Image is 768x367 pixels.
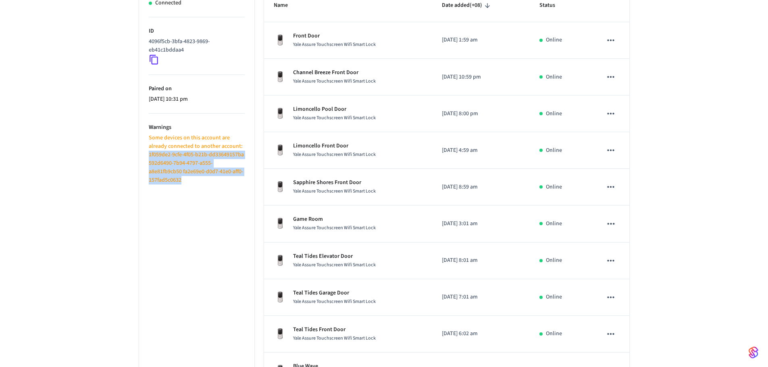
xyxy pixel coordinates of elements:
[293,32,376,40] p: Front Door
[546,110,562,118] p: Online
[274,180,287,193] img: Yale Assure Touchscreen Wifi Smart Lock, Satin Nickel, Front
[546,36,562,44] p: Online
[149,134,245,185] p: Some devices on this account are already connected to another account: 1f059de2-9cfe-4f05-b21b-dd...
[293,298,376,305] span: Yale Assure Touchscreen Wifi Smart Lock
[293,335,376,342] span: Yale Assure Touchscreen Wifi Smart Lock
[442,36,520,44] p: [DATE] 1:59 am
[546,146,562,155] p: Online
[293,78,376,85] span: Yale Assure Touchscreen Wifi Smart Lock
[274,34,287,47] img: Yale Assure Touchscreen Wifi Smart Lock, Satin Nickel, Front
[149,37,241,54] p: 4096f5cb-3bfa-4823-9869-eb41c1bddaa4
[293,188,376,195] span: Yale Assure Touchscreen Wifi Smart Lock
[293,215,376,224] p: Game Room
[149,95,245,104] p: [DATE] 10:31 pm
[442,330,520,338] p: [DATE] 6:02 am
[293,224,376,231] span: Yale Assure Touchscreen Wifi Smart Lock
[293,142,376,150] p: Limoncello Front Door
[293,289,376,297] p: Teal Tides Garage Door
[442,110,520,118] p: [DATE] 8:00 pm
[293,178,376,187] p: Sapphire Shores Front Door
[293,326,376,334] p: Teal Tides Front Door
[293,105,376,114] p: Limoncello Pool Door
[274,291,287,304] img: Yale Assure Touchscreen Wifi Smart Lock, Satin Nickel, Front
[149,123,245,132] p: Warnings
[442,146,520,155] p: [DATE] 4:59 am
[442,73,520,81] p: [DATE] 10:59 pm
[293,114,376,121] span: Yale Assure Touchscreen Wifi Smart Lock
[274,107,287,120] img: Yale Assure Touchscreen Wifi Smart Lock, Satin Nickel, Front
[149,85,245,93] p: Paired on
[546,293,562,301] p: Online
[274,254,287,267] img: Yale Assure Touchscreen Wifi Smart Lock, Satin Nickel, Front
[293,252,376,261] p: Teal Tides Elevator Door
[546,220,562,228] p: Online
[546,73,562,81] p: Online
[274,328,287,340] img: Yale Assure Touchscreen Wifi Smart Lock, Satin Nickel, Front
[274,144,287,157] img: Yale Assure Touchscreen Wifi Smart Lock, Satin Nickel, Front
[546,183,562,191] p: Online
[442,293,520,301] p: [DATE] 7:01 am
[274,217,287,230] img: Yale Assure Touchscreen Wifi Smart Lock, Satin Nickel, Front
[274,70,287,83] img: Yale Assure Touchscreen Wifi Smart Lock, Satin Nickel, Front
[546,256,562,265] p: Online
[442,256,520,265] p: [DATE] 8:01 am
[293,41,376,48] span: Yale Assure Touchscreen Wifi Smart Lock
[749,346,758,359] img: SeamLogoGradient.69752ec5.svg
[546,330,562,338] p: Online
[442,220,520,228] p: [DATE] 3:01 am
[293,151,376,158] span: Yale Assure Touchscreen Wifi Smart Lock
[293,68,376,77] p: Channel Breeze Front Door
[442,183,520,191] p: [DATE] 8:59 am
[149,27,245,35] p: ID
[293,261,376,268] span: Yale Assure Touchscreen Wifi Smart Lock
